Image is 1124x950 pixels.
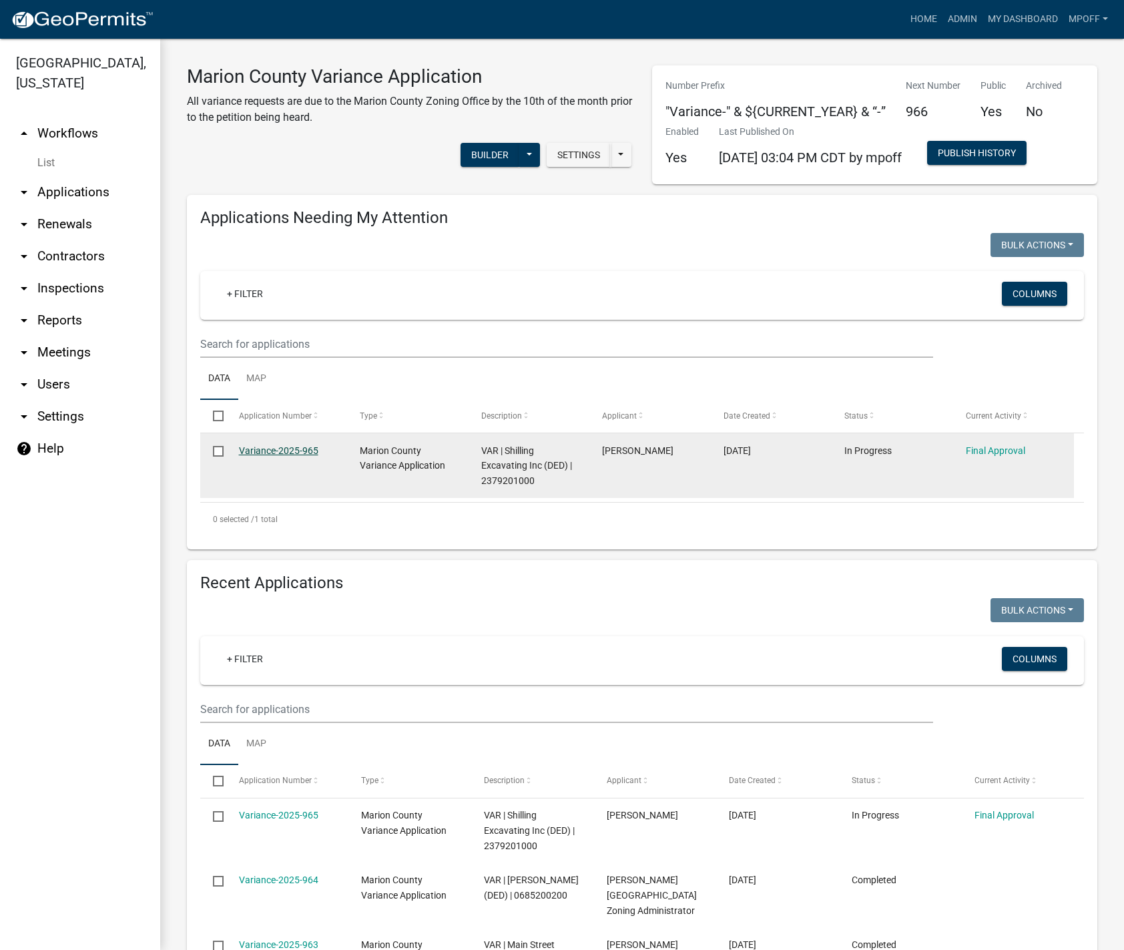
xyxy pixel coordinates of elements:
span: Completed [852,875,896,885]
p: Archived [1026,79,1062,93]
div: 1 total [200,503,1084,536]
span: Application Number [239,776,312,785]
h5: No [1026,103,1062,120]
span: Applicant [607,776,641,785]
datatable-header-cell: Date Created [716,765,839,797]
a: Variance-2025-964 [239,875,318,885]
h5: Yes [980,103,1006,120]
span: VAR | Shilling Excavating Inc (DED) | 2379201000 [484,810,575,851]
span: Tony Shilling [602,445,673,456]
p: Number Prefix [665,79,886,93]
span: Description [481,411,522,421]
span: [DATE] 03:04 PM CDT by mpoff [719,150,902,166]
span: VAR | Shilling Excavating Inc (DED) | 2379201000 [481,445,572,487]
button: Settings [547,143,611,167]
span: 08/07/2025 [729,875,756,885]
a: + Filter [216,647,274,671]
datatable-header-cell: Status [839,765,962,797]
span: In Progress [844,445,892,456]
span: Application Number [239,411,312,421]
i: arrow_drop_down [16,312,32,328]
i: arrow_drop_down [16,248,32,264]
input: Search for applications [200,696,933,723]
input: Search for applications [200,330,933,358]
button: Columns [1002,282,1067,306]
p: Next Number [906,79,960,93]
i: arrow_drop_down [16,409,32,425]
span: 08/14/2025 [729,810,756,820]
datatable-header-cell: Select [200,765,226,797]
a: Map [238,358,274,401]
span: Marion County Variance Application [361,875,447,901]
span: Marion County Variance Application [361,810,447,836]
datatable-header-cell: Application Number [226,765,348,797]
span: Tony Shilling [607,810,678,820]
span: Description [484,776,525,785]
datatable-header-cell: Description [468,400,589,432]
i: arrow_drop_up [16,126,32,142]
h5: 966 [906,103,960,120]
span: Marion County Variance Application [360,445,445,471]
button: Bulk Actions [991,598,1084,622]
datatable-header-cell: Applicant [589,400,711,432]
h4: Recent Applications [200,573,1084,593]
i: arrow_drop_down [16,280,32,296]
datatable-header-cell: Select [200,400,226,432]
button: Builder [461,143,519,167]
span: Type [360,411,377,421]
span: 06/19/2025 [729,939,756,950]
h4: Applications Needing My Attention [200,208,1084,228]
h5: Yes [665,150,699,166]
span: Date Created [724,411,770,421]
button: Bulk Actions [991,233,1084,257]
a: + Filter [216,282,274,306]
i: arrow_drop_down [16,184,32,200]
datatable-header-cell: Applicant [593,765,716,797]
wm-modal-confirm: Workflow Publish History [927,149,1027,160]
span: 08/14/2025 [724,445,751,456]
a: Data [200,723,238,766]
datatable-header-cell: Description [471,765,594,797]
p: Enabled [665,125,699,139]
i: help [16,441,32,457]
p: Public [980,79,1006,93]
i: arrow_drop_down [16,216,32,232]
datatable-header-cell: Current Activity [961,765,1084,797]
i: arrow_drop_down [16,344,32,361]
a: Home [905,7,942,32]
a: Admin [942,7,982,32]
a: mpoff [1063,7,1113,32]
span: VAR | Petersen, Joshua (DED) | 0685200200 [484,875,579,901]
p: Last Published On [719,125,902,139]
a: Final Approval [966,445,1025,456]
i: arrow_drop_down [16,377,32,393]
span: Applicant [602,411,637,421]
h5: "Variance-" & ${CURRENT_YEAR} & “-” [665,103,886,120]
button: Columns [1002,647,1067,671]
a: Variance-2025-965 [239,810,318,820]
button: Publish History [927,141,1027,165]
span: Type [361,776,378,785]
span: Current Activity [966,411,1021,421]
h3: Marion County Variance Application [187,65,632,88]
a: Variance-2025-963 [239,939,318,950]
span: Status [844,411,868,421]
span: In Progress [852,810,899,820]
datatable-header-cell: Date Created [710,400,832,432]
datatable-header-cell: Current Activity [952,400,1074,432]
datatable-header-cell: Status [832,400,953,432]
span: 0 selected / [213,515,254,524]
a: Variance-2025-965 [239,445,318,456]
p: All variance requests are due to the Marion County Zoning Office by the 10th of the month prior t... [187,93,632,126]
datatable-header-cell: Application Number [226,400,347,432]
span: Current Activity [974,776,1030,785]
datatable-header-cell: Type [347,400,469,432]
a: Final Approval [974,810,1034,820]
datatable-header-cell: Type [348,765,471,797]
span: Status [852,776,875,785]
a: My Dashboard [982,7,1063,32]
span: Date Created [729,776,776,785]
span: Completed [852,939,896,950]
a: Map [238,723,274,766]
span: Melissa Poffenbarger- Marion County Zoning Administrator [607,875,697,916]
